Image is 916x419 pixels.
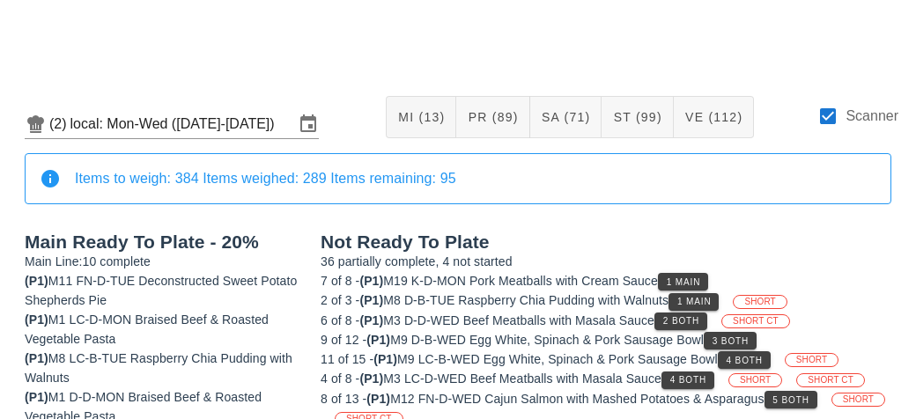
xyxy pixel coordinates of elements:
[321,271,891,290] div: M19 K-D-MON Pork Meatballs with Cream Sauce
[669,375,706,385] span: 4 Both
[366,333,390,347] span: (P1)
[321,274,359,288] span: 7 of 8 -
[530,96,602,138] button: SA (71)
[321,290,891,310] div: M8 D-B-TUE Raspberry Chia Pudding with Walnuts
[83,254,151,268] span: 10 complete
[321,349,891,369] div: M9 LC-B-WED Egg White, Spinach & Pork Sausage Bowl
[321,392,366,406] span: 8 of 13 -
[25,349,299,387] div: M8 LC-B-TUE Raspberry Chia Pudding with Walnuts
[612,110,661,124] span: ST (99)
[808,374,853,386] span: SHORT CT
[321,369,891,388] div: M3 LC-D-WED Beef Meatballs with Masala Sauce
[321,293,359,307] span: 2 of 3 -
[661,371,714,389] button: 4 Both
[684,110,743,124] span: VE (112)
[676,297,712,306] span: 1 Main
[359,274,383,288] span: (P1)
[602,96,673,138] button: ST (99)
[666,277,701,287] span: 1 Main
[25,390,48,404] span: (P1)
[846,107,898,125] label: Scanner
[658,273,708,290] button: 1 Main
[49,115,70,133] div: (2)
[669,293,719,311] button: 1 Main
[321,232,891,252] h2: Not Ready To Plate
[359,293,383,307] span: (P1)
[321,371,359,386] span: 4 of 8 -
[321,352,373,366] span: 11 of 15 -
[654,312,707,330] button: 2 Both
[456,96,529,138] button: PR (89)
[662,316,699,326] span: 2 Both
[467,110,518,124] span: PR (89)
[674,96,755,138] button: VE (112)
[712,336,749,346] span: 3 Both
[366,392,390,406] span: (P1)
[321,330,891,349] div: M9 D-B-WED Egg White, Spinach & Pork Sausage Bowl
[796,354,827,366] span: SHORT
[25,274,48,288] span: (P1)
[772,395,809,405] span: 5 Both
[843,393,874,406] span: SHORT
[704,332,757,349] button: 3 Both
[718,351,771,369] button: 4 Both
[373,352,397,366] span: (P1)
[726,356,763,365] span: 4 Both
[25,232,299,252] h2: Main Ready To Plate - 20%
[359,313,383,327] span: (P1)
[541,110,591,124] span: SA (71)
[744,296,775,308] span: SHORT
[25,310,299,349] div: M1 LC-D-MON Braised Beef & Roasted Vegetable Pasta
[75,169,876,188] div: Items to weigh: 384 Items weighed: 289 Items remaining: 95
[359,371,383,386] span: (P1)
[25,351,48,365] span: (P1)
[25,271,299,310] div: M11 FN-D-TUE Deconstructed Sweet Potato Shepherds Pie
[321,313,359,327] span: 6 of 8 -
[397,110,445,124] span: MI (13)
[740,374,771,386] span: SHORT
[765,391,817,408] button: 5 Both
[25,312,48,327] span: (P1)
[386,96,456,138] button: MI (13)
[321,311,891,330] div: M3 D-D-WED Beef Meatballs with Masala Sauce
[321,333,366,347] span: 9 of 12 -
[733,315,779,327] span: SHORT CT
